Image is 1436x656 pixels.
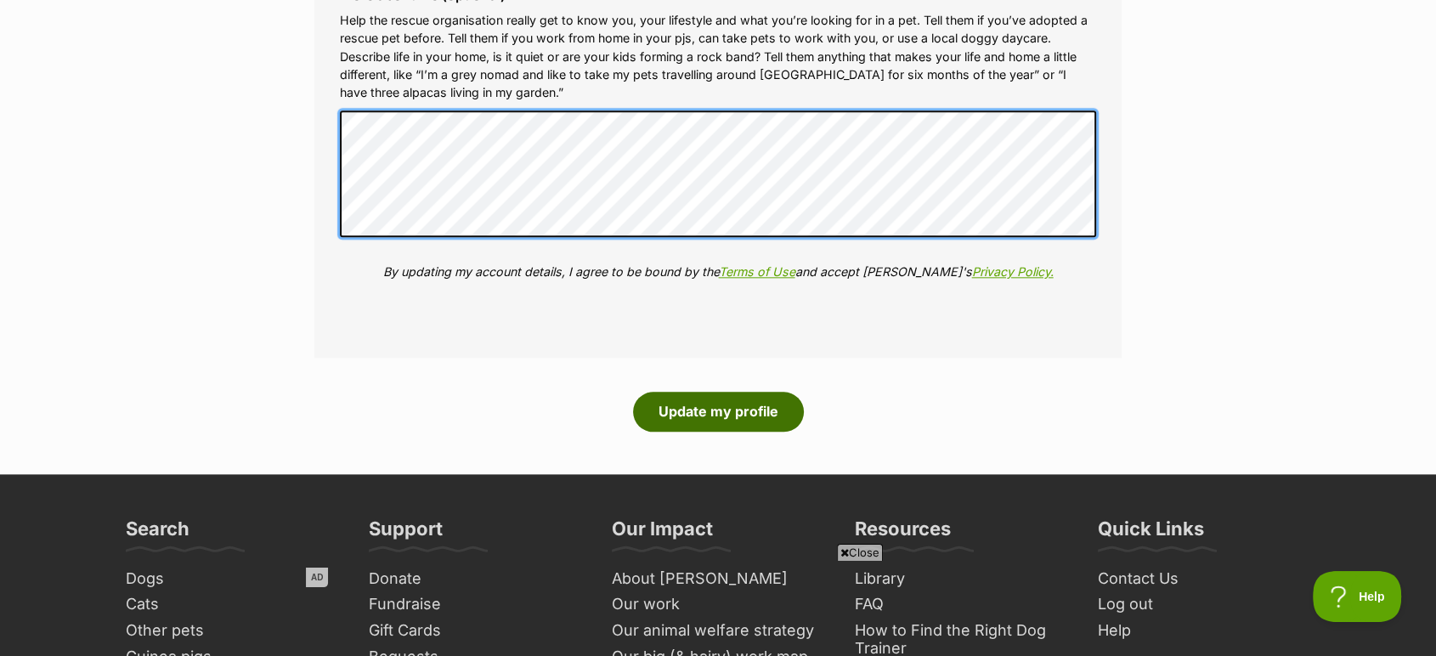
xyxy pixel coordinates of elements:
[119,591,345,618] a: Cats
[837,544,883,561] span: Close
[1091,618,1317,644] a: Help
[119,566,345,592] a: Dogs
[612,517,713,551] h3: Our Impact
[1313,571,1402,622] iframe: Help Scout Beacon - Open
[306,568,328,587] span: AD
[855,517,951,551] h3: Resources
[972,264,1054,279] a: Privacy Policy.
[126,517,189,551] h3: Search
[369,517,443,551] h3: Support
[633,392,804,431] button: Update my profile
[340,263,1096,280] p: By updating my account details, I agree to be bound by the and accept [PERSON_NAME]'s
[1091,591,1317,618] a: Log out
[119,618,345,644] a: Other pets
[1098,517,1204,551] h3: Quick Links
[340,11,1096,102] p: Help the rescue organisation really get to know you, your lifestyle and what you’re looking for i...
[719,264,795,279] a: Terms of Use
[1091,566,1317,592] a: Contact Us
